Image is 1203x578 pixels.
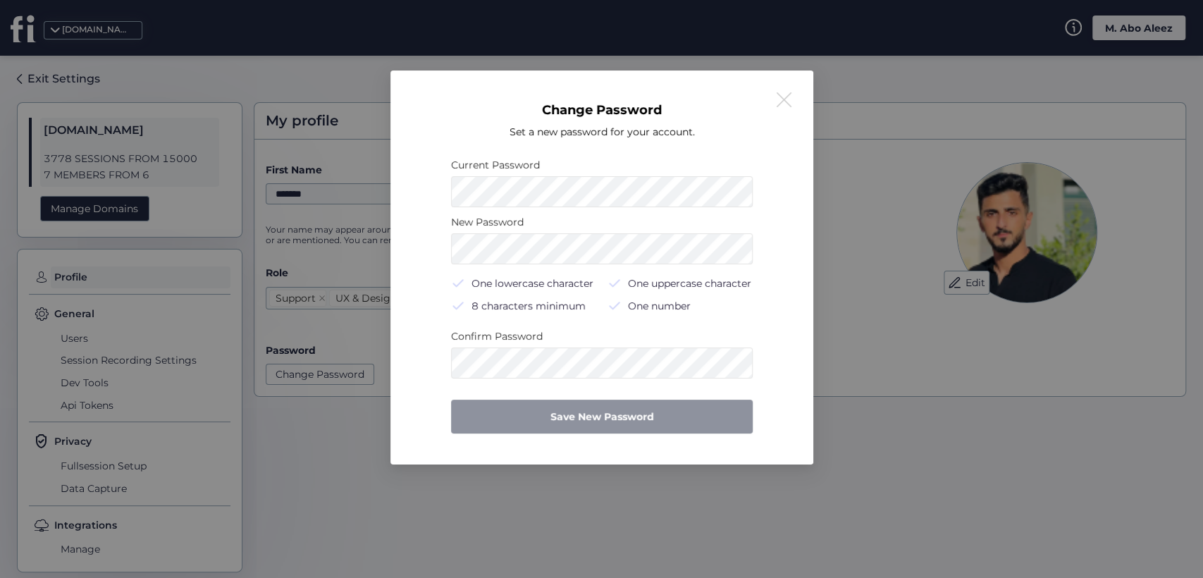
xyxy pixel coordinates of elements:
[451,400,753,433] button: Save New Password
[509,123,694,140] div: Set a new password for your account.
[451,157,753,173] div: Current Password
[451,214,753,230] div: New Password
[542,102,662,118] div: Change Password
[451,328,753,344] div: Confirm Password
[628,275,751,292] div: One uppercase character
[628,297,691,314] div: One number
[471,297,586,314] div: 8 characters minimum
[471,275,593,292] div: One lowercase character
